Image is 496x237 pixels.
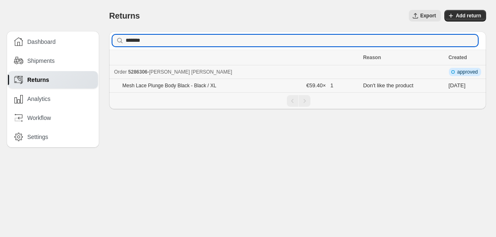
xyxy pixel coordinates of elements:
[27,114,51,122] span: Workflow
[114,68,358,76] div: -
[114,69,127,75] span: Order
[122,82,216,89] p: Mesh Lace Plunge Body Black - Black / XL
[27,57,55,65] span: Shipments
[128,69,148,75] span: 5286306
[420,12,436,19] span: Export
[27,38,56,46] span: Dashboard
[456,12,481,19] span: Add return
[448,82,465,89] time: Saturday, September 20, 2025 at 2:01:51 PM
[27,95,50,103] span: Analytics
[448,55,467,60] span: Created
[457,69,478,75] span: approved
[409,10,441,22] button: Export
[109,92,486,109] nav: Pagination
[109,11,140,20] span: Returns
[360,79,446,93] td: Don't like the product
[306,81,358,90] span: €59.40 × 1
[27,133,48,141] span: Settings
[27,76,49,84] span: Returns
[363,55,381,60] span: Reason
[444,10,486,22] button: Add return
[149,69,232,75] span: [PERSON_NAME] [PERSON_NAME]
